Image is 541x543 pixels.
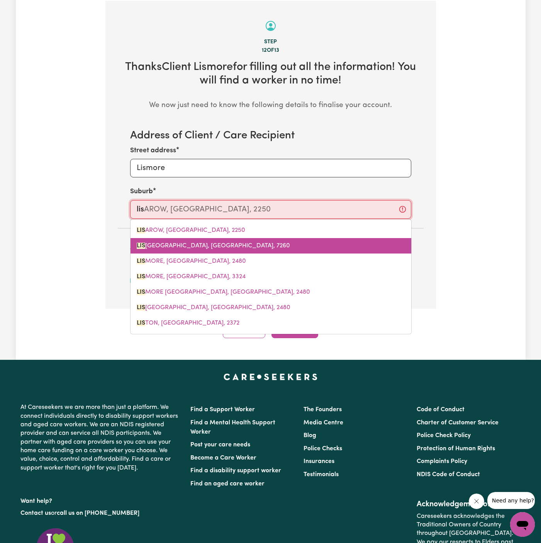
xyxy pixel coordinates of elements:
[130,187,153,197] label: Suburb
[137,305,145,311] mark: LIS
[20,506,181,521] p: or
[131,238,411,254] a: LISLE, Tasmania, 7260
[137,320,145,326] mark: LIS
[137,243,290,249] span: [GEOGRAPHIC_DATA], [GEOGRAPHIC_DATA], 7260
[137,274,246,280] span: MORE, [GEOGRAPHIC_DATA], 3324
[130,129,411,143] h1: Address of Client / Care Recipient
[304,432,316,439] a: Blog
[137,227,245,233] span: AROW, [GEOGRAPHIC_DATA], 2250
[469,494,484,509] iframe: Close message
[131,315,411,331] a: LISTON, New South Wales, 2372
[190,455,256,461] a: Become a Care Worker
[57,510,139,516] a: call us on [PHONE_NUMBER]
[487,492,535,509] iframe: Message from company
[130,219,412,334] div: menu-options
[137,258,246,264] span: MORE, [GEOGRAPHIC_DATA], 2480
[118,61,424,87] h2: Thanks Client Lismore for filling out all the information! You will find a worker in no time!
[304,446,342,452] a: Police Checks
[190,442,250,448] a: Post your care needs
[130,159,411,177] input: e.g. 24/29, Victoria St.
[118,38,424,46] div: Step
[137,274,145,280] mark: LIS
[137,243,145,249] mark: LIS
[131,254,411,269] a: LISMORE, New South Wales, 2480
[20,494,181,506] p: Want help?
[190,407,255,413] a: Find a Support Worker
[417,432,471,439] a: Police Check Policy
[224,374,317,380] a: Careseekers home page
[304,420,343,426] a: Media Centre
[137,289,145,295] mark: LIS
[190,481,265,487] a: Find an aged care worker
[131,223,411,238] a: LISAROW, New South Wales, 2250
[417,420,499,426] a: Charter of Customer Service
[130,200,411,219] input: e.g. North Bondi, New South Wales
[304,407,342,413] a: The Founders
[137,258,145,264] mark: LIS
[417,500,521,509] h2: Acknowledgement of Country
[190,468,281,474] a: Find a disability support worker
[190,420,275,435] a: Find a Mental Health Support Worker
[304,472,339,478] a: Testimonials
[137,320,239,326] span: TON, [GEOGRAPHIC_DATA], 2372
[417,407,465,413] a: Code of Conduct
[417,472,480,478] a: NDIS Code of Conduct
[20,510,51,516] a: Contact us
[130,146,176,156] label: Street address
[510,512,535,537] iframe: Button to launch messaging window
[417,458,467,465] a: Complaints Policy
[131,269,411,284] a: LISMORE, Victoria, 3324
[137,289,310,295] span: MORE [GEOGRAPHIC_DATA], [GEOGRAPHIC_DATA], 2480
[131,300,411,315] a: LISMORE HEIGHTS, New South Wales, 2480
[20,400,181,475] p: At Careseekers we are more than just a platform. We connect individuals directly to disability su...
[131,284,411,300] a: LISMORE DC, New South Wales, 2480
[417,446,495,452] a: Protection of Human Rights
[137,305,290,311] span: [GEOGRAPHIC_DATA], [GEOGRAPHIC_DATA], 2480
[118,46,424,55] div: 12 of 13
[304,458,334,465] a: Insurances
[118,100,424,111] p: We now just need to know the following details to finalise your account.
[137,227,145,233] mark: LIS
